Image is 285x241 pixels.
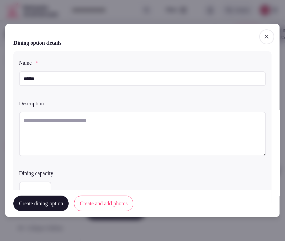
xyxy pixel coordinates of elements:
[19,60,266,66] label: Name
[13,39,61,47] h2: Dining option details
[74,196,134,212] button: Create and add photos
[19,171,266,176] label: Dining capacity
[13,196,69,212] button: Create dining option
[19,101,266,106] label: Description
